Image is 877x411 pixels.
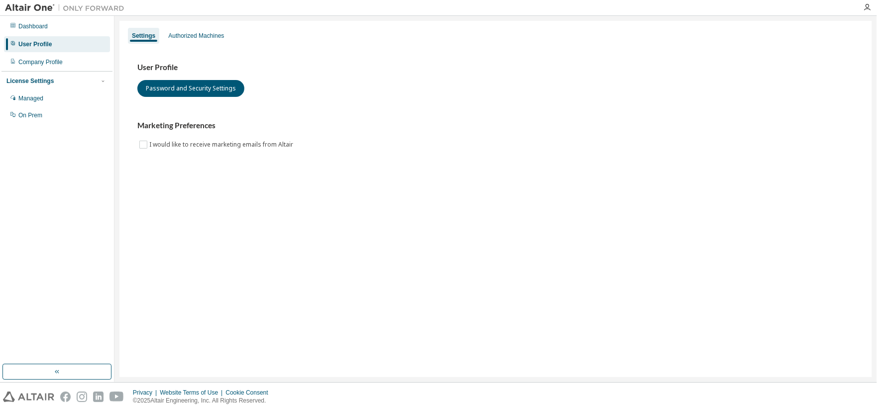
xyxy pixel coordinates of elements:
[133,389,160,397] div: Privacy
[18,40,52,48] div: User Profile
[132,32,155,40] div: Settings
[137,121,854,131] h3: Marketing Preferences
[93,392,104,402] img: linkedin.svg
[18,111,42,119] div: On Prem
[18,58,63,66] div: Company Profile
[137,63,854,73] h3: User Profile
[77,392,87,402] img: instagram.svg
[168,32,224,40] div: Authorized Machines
[60,392,71,402] img: facebook.svg
[5,3,129,13] img: Altair One
[225,389,274,397] div: Cookie Consent
[149,139,295,151] label: I would like to receive marketing emails from Altair
[18,94,43,102] div: Managed
[18,22,48,30] div: Dashboard
[110,392,124,402] img: youtube.svg
[133,397,274,405] p: © 2025 Altair Engineering, Inc. All Rights Reserved.
[6,77,54,85] div: License Settings
[3,392,54,402] img: altair_logo.svg
[137,80,244,97] button: Password and Security Settings
[160,389,225,397] div: Website Terms of Use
